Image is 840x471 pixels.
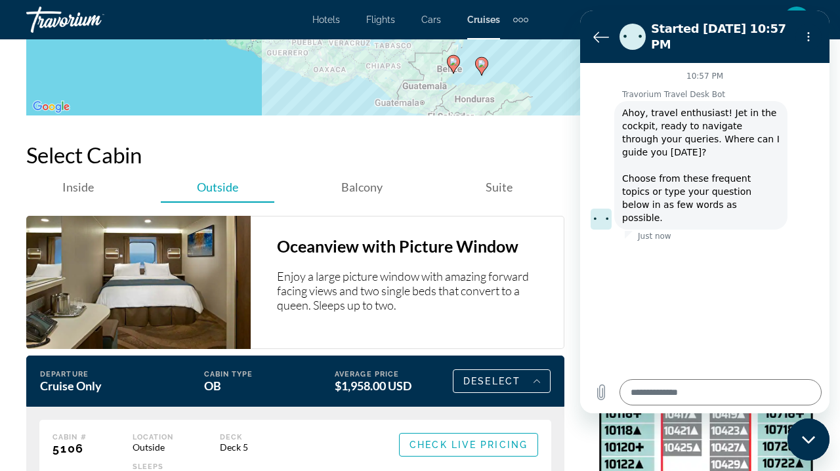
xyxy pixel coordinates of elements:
[197,180,238,194] span: Outside
[366,14,395,25] a: Flights
[40,370,158,379] div: Departure
[220,441,248,453] div: Deck 5
[341,180,383,194] span: Balcony
[133,462,174,471] div: Sleeps
[52,441,87,455] div: 5106
[399,433,538,457] button: Check Live Pricing
[463,376,520,386] span: Deselect
[62,180,94,194] span: Inside
[133,433,174,441] div: Location
[277,236,551,256] h3: Oceanview with Picture Window
[30,98,73,115] img: Google
[467,14,500,25] a: Cruises
[780,6,814,33] button: User Menu
[26,216,251,349] img: 1597494113.png
[787,419,829,461] iframe: Button to launch messaging window, conversation in progress
[486,180,513,194] span: Suite
[312,14,340,25] a: Hotels
[453,369,551,393] button: Deselect
[26,3,157,37] a: Travorium
[133,441,174,453] div: Outside
[204,370,289,379] div: Cabin Type
[277,269,551,312] p: Enjoy a large picture window with amazing forward facing views and two single beds that convert t...
[220,433,248,441] div: Deck
[335,370,420,379] div: Average Price
[513,9,528,30] button: Extra navigation items
[30,98,73,115] a: Open this area in Google Maps (opens a new window)
[409,440,528,450] span: Check Live Pricing
[204,379,289,393] div: OB
[335,379,420,393] div: $1,958.00 USD
[26,142,814,168] h2: Select Cabin
[40,379,158,393] div: Cruise Only
[421,14,441,25] a: Cars
[52,433,87,441] div: Cabin #
[580,10,829,413] iframe: Messaging window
